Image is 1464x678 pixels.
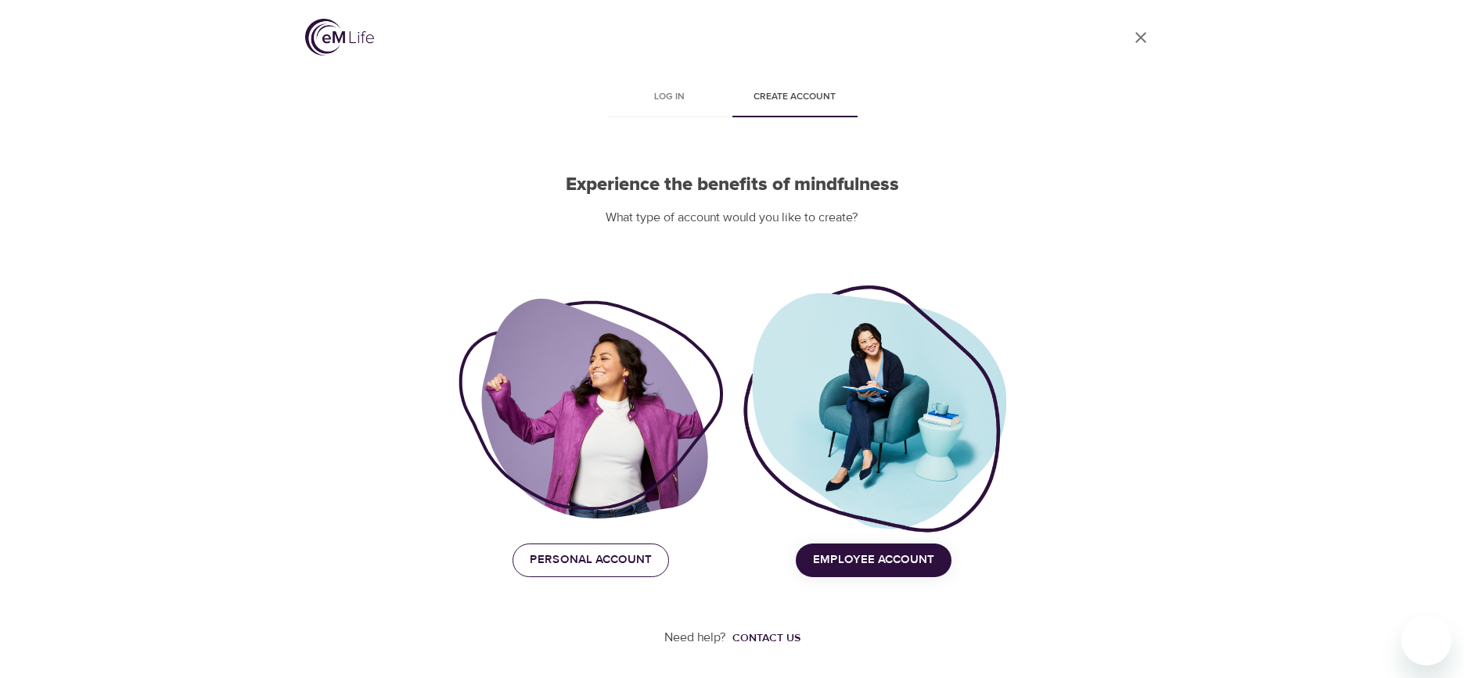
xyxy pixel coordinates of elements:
[813,550,934,570] span: Employee Account
[742,89,848,106] span: Create account
[796,543,951,576] button: Employee Account
[459,174,1006,196] h2: Experience the benefits of mindfulness
[305,19,374,56] img: logo
[664,629,726,647] p: Need help?
[617,89,723,106] span: Log in
[726,630,800,646] a: Contact us
[459,209,1006,227] p: What type of account would you like to create?
[530,550,652,570] span: Personal Account
[1122,19,1160,56] a: close
[513,543,669,576] button: Personal Account
[732,630,800,646] div: Contact us
[1401,615,1451,665] iframe: Button to launch messaging window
